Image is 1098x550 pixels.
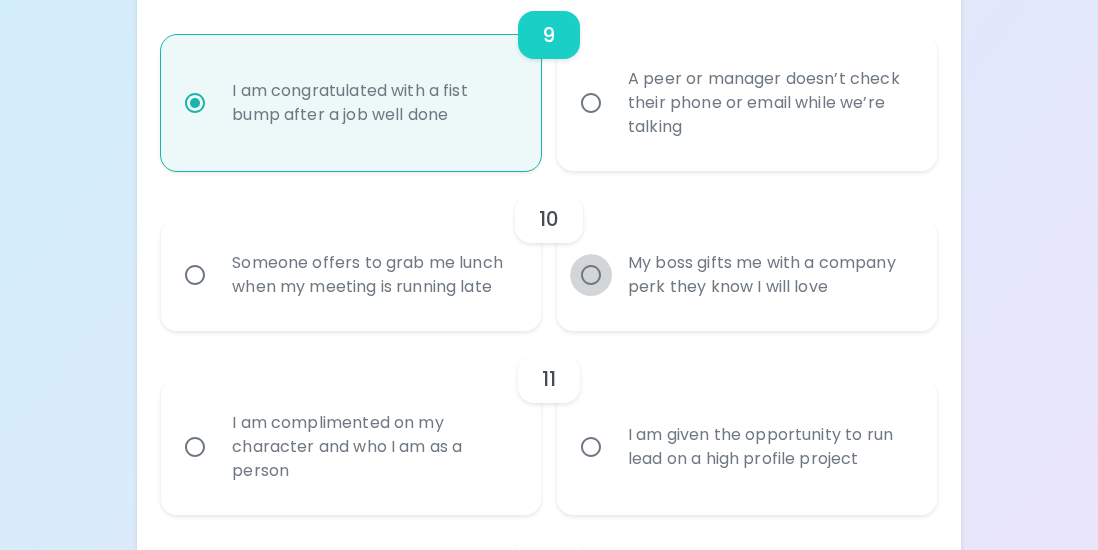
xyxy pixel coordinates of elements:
h6: 10 [539,203,559,235]
div: I am given the opportunity to run lead on a high profile project [612,399,926,495]
div: choice-group-check [161,171,937,331]
div: I am complimented on my character and who I am as a person [216,387,530,507]
div: I am congratulated with a fist bump after a job well done [216,55,530,151]
h6: 9 [542,19,555,51]
div: A peer or manager doesn’t check their phone or email while we’re talking [612,43,926,163]
div: Someone offers to grab me lunch when my meeting is running late [216,227,530,323]
div: choice-group-check [161,331,937,515]
h6: 11 [542,363,556,395]
div: My boss gifts me with a company perk they know I will love [612,227,926,323]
